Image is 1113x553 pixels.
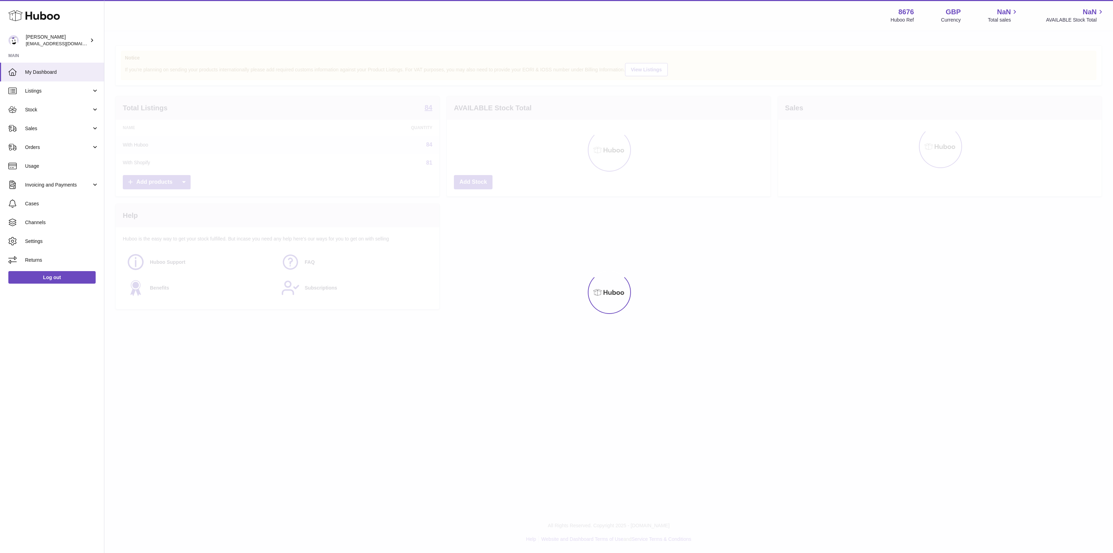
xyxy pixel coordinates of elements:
[941,17,961,23] div: Currency
[988,17,1019,23] span: Total sales
[891,17,914,23] div: Huboo Ref
[25,182,91,188] span: Invoicing and Payments
[1046,7,1105,23] a: NaN AVAILABLE Stock Total
[946,7,961,17] strong: GBP
[25,238,99,245] span: Settings
[898,7,914,17] strong: 8676
[8,35,19,46] img: hello@inoby.co.uk
[25,163,99,169] span: Usage
[988,7,1019,23] a: NaN Total sales
[25,144,91,151] span: Orders
[25,88,91,94] span: Listings
[25,257,99,263] span: Returns
[25,69,99,76] span: My Dashboard
[1046,17,1105,23] span: AVAILABLE Stock Total
[25,125,91,132] span: Sales
[1083,7,1097,17] span: NaN
[25,219,99,226] span: Channels
[25,106,91,113] span: Stock
[25,200,99,207] span: Cases
[8,271,96,284] a: Log out
[26,34,88,47] div: [PERSON_NAME]
[997,7,1011,17] span: NaN
[26,41,102,46] span: [EMAIL_ADDRESS][DOMAIN_NAME]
